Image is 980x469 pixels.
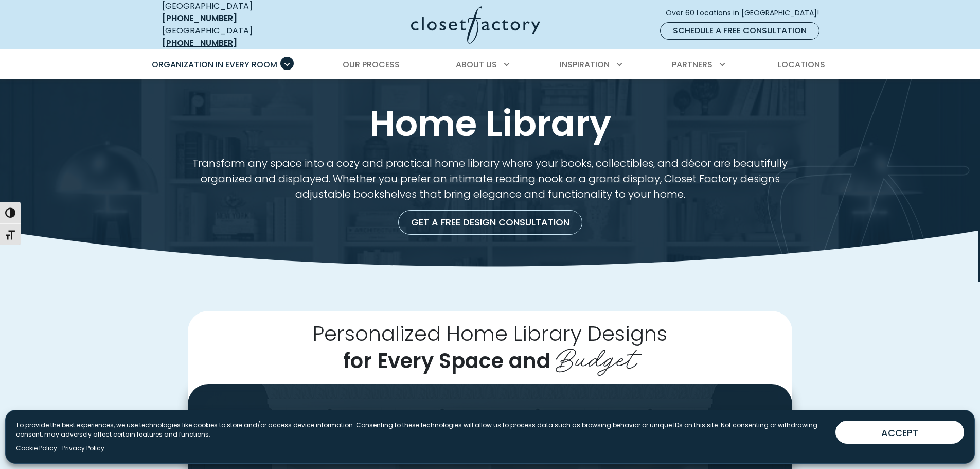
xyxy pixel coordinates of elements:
[145,50,836,79] nav: Primary Menu
[62,444,104,453] a: Privacy Policy
[556,336,637,377] span: Budget
[835,421,964,444] button: ACCEPT
[162,37,237,49] a: [PHONE_NUMBER]
[343,59,400,71] span: Our Process
[152,59,277,71] span: Organization in Every Room
[456,59,497,71] span: About Us
[160,104,821,143] h1: Home Library
[672,59,712,71] span: Partners
[560,59,610,71] span: Inspiration
[778,59,825,71] span: Locations
[398,210,582,235] a: Get a Free Design Consultation
[188,155,792,202] p: Transform any space into a cozy and practical home library where your books, collectibles, and dé...
[665,4,828,22] a: Over 60 Locations in [GEOGRAPHIC_DATA]!
[16,421,827,439] p: To provide the best experiences, we use technologies like cookies to store and/or access device i...
[343,346,550,375] span: for Every Space and
[162,12,237,24] a: [PHONE_NUMBER]
[666,8,827,19] span: Over 60 Locations in [GEOGRAPHIC_DATA]!
[411,6,540,44] img: Closet Factory Logo
[162,25,311,49] div: [GEOGRAPHIC_DATA]
[16,444,57,453] a: Cookie Policy
[660,22,819,40] a: Schedule a Free Consultation
[313,319,667,348] span: Personalized Home Library Designs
